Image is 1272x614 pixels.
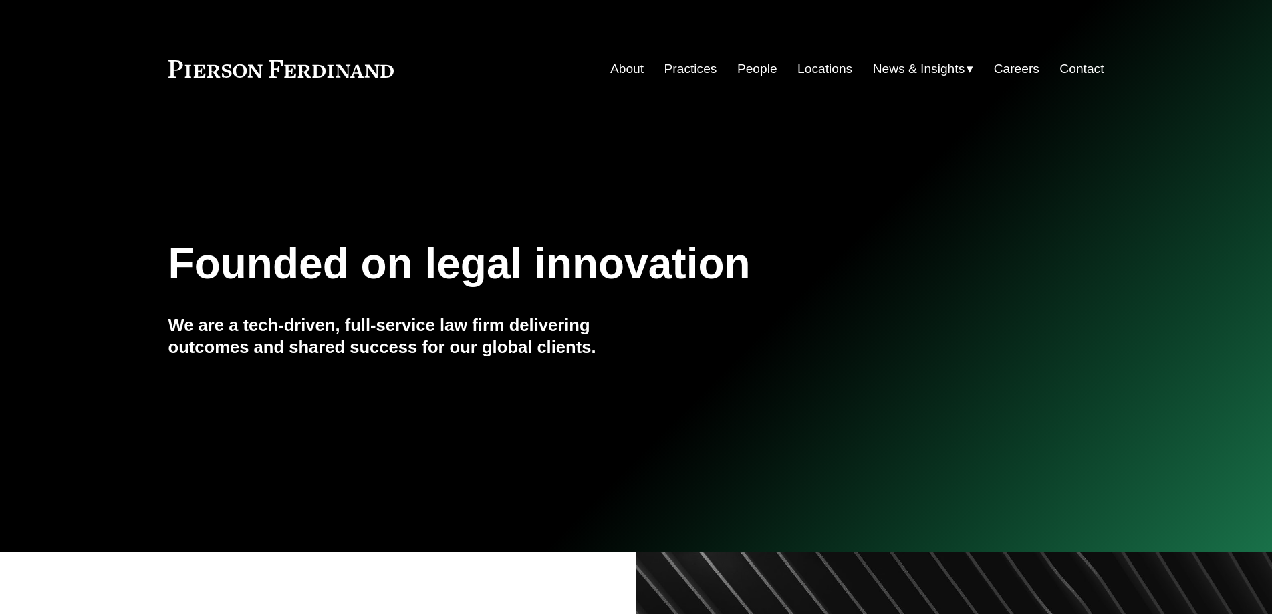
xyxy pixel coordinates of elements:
a: Locations [797,56,852,82]
a: About [610,56,644,82]
a: folder dropdown [873,56,974,82]
h1: Founded on legal innovation [168,239,948,288]
a: Practices [664,56,717,82]
a: Careers [994,56,1039,82]
span: News & Insights [873,58,965,81]
h4: We are a tech-driven, full-service law firm delivering outcomes and shared success for our global... [168,314,636,358]
a: Contact [1059,56,1104,82]
a: People [737,56,777,82]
